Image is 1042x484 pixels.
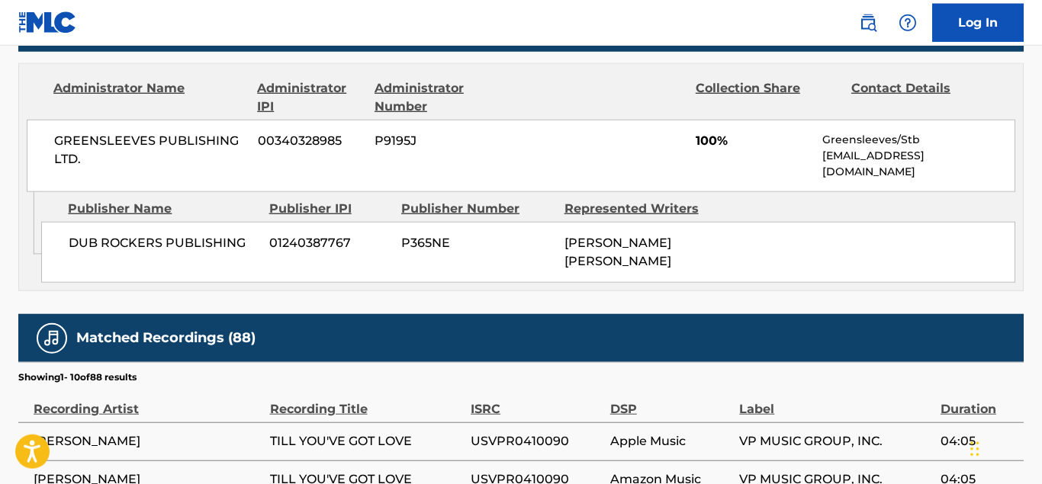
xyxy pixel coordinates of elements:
span: [PERSON_NAME] [PERSON_NAME] [564,236,671,268]
div: Recording Artist [34,384,262,418]
img: Matched Recordings [43,329,61,348]
div: Publisher Number [401,200,553,218]
span: DUB ROCKERS PUBLISHING [69,234,258,252]
p: Greensleeves/Stb [822,132,1015,148]
div: Duration [941,384,1016,418]
span: P365NE [401,234,552,252]
span: 01240387767 [269,234,390,252]
span: VP MUSIC GROUP, INC. [739,432,933,450]
div: ISRC [471,384,603,418]
div: Label [739,384,933,418]
span: Apple Music [610,432,732,450]
span: 100% [696,132,811,150]
img: help [899,14,917,32]
a: Log In [932,4,1024,42]
div: Recording Title [270,384,464,418]
span: [PERSON_NAME] [34,432,262,450]
a: Public Search [853,8,883,38]
img: search [859,14,877,32]
h5: Matched Recordings (88) [76,329,256,347]
div: DSP [610,384,732,418]
div: Administrator Number [375,79,519,116]
div: Publisher IPI [269,200,390,218]
span: USVPR0410090 [471,432,603,450]
span: TILL YOU'VE GOT LOVE [270,432,464,450]
div: Represented Writers [564,200,716,218]
div: Administrator Name [53,79,246,116]
div: Help [892,8,923,38]
span: P9195J [375,132,519,150]
div: Contact Details [851,79,995,116]
div: Publisher Name [68,200,257,218]
span: GREENSLEEVES PUBLISHING LTD. [54,132,246,168]
p: Showing 1 - 10 of 88 results [18,370,137,384]
div: Administrator IPI [257,79,363,116]
div: Collection Share [696,79,840,116]
span: 00340328985 [258,132,363,150]
p: [EMAIL_ADDRESS][DOMAIN_NAME] [822,148,1015,180]
span: 04:05 [941,432,1016,450]
img: MLC Logo [18,11,77,34]
div: Drag [970,426,979,472]
iframe: Chat Widget [966,411,1042,484]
